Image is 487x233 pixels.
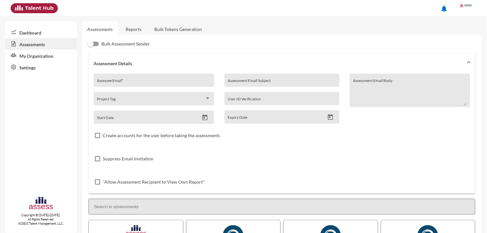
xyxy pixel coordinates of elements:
input: Search in assessments [88,199,475,215]
span: "Allow Assessment Recipient to View Own Report" [103,178,205,186]
mat-panel-title: Assessment Details [94,61,462,66]
mat-icon: notifications [440,5,448,13]
a: Reports [120,21,147,37]
a: Assessments [5,38,77,50]
span: Bulk Assessment Sender [101,40,150,48]
button: Open calendar [325,114,336,121]
a: Assessments [87,26,113,32]
a: My Organization [5,50,77,61]
a: Bulk Tokens Generation [149,21,207,37]
mat-expansion-panel-header: Assessment Details [88,53,475,74]
a: Settings [5,61,77,73]
a: Dashboard [5,26,77,38]
span: Suppress Email Invitation [103,155,153,163]
p: Copyright © [DATE]-[DATE]. All Rights Reserved. ASSESS Talent Management, LLC. [5,213,77,226]
img: assesscompany-logo.png [28,196,54,212]
span: Create accounts for the user before taking the assessments [103,132,220,139]
button: Open calendar [199,114,211,121]
div: Assessment Details [88,74,475,194]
